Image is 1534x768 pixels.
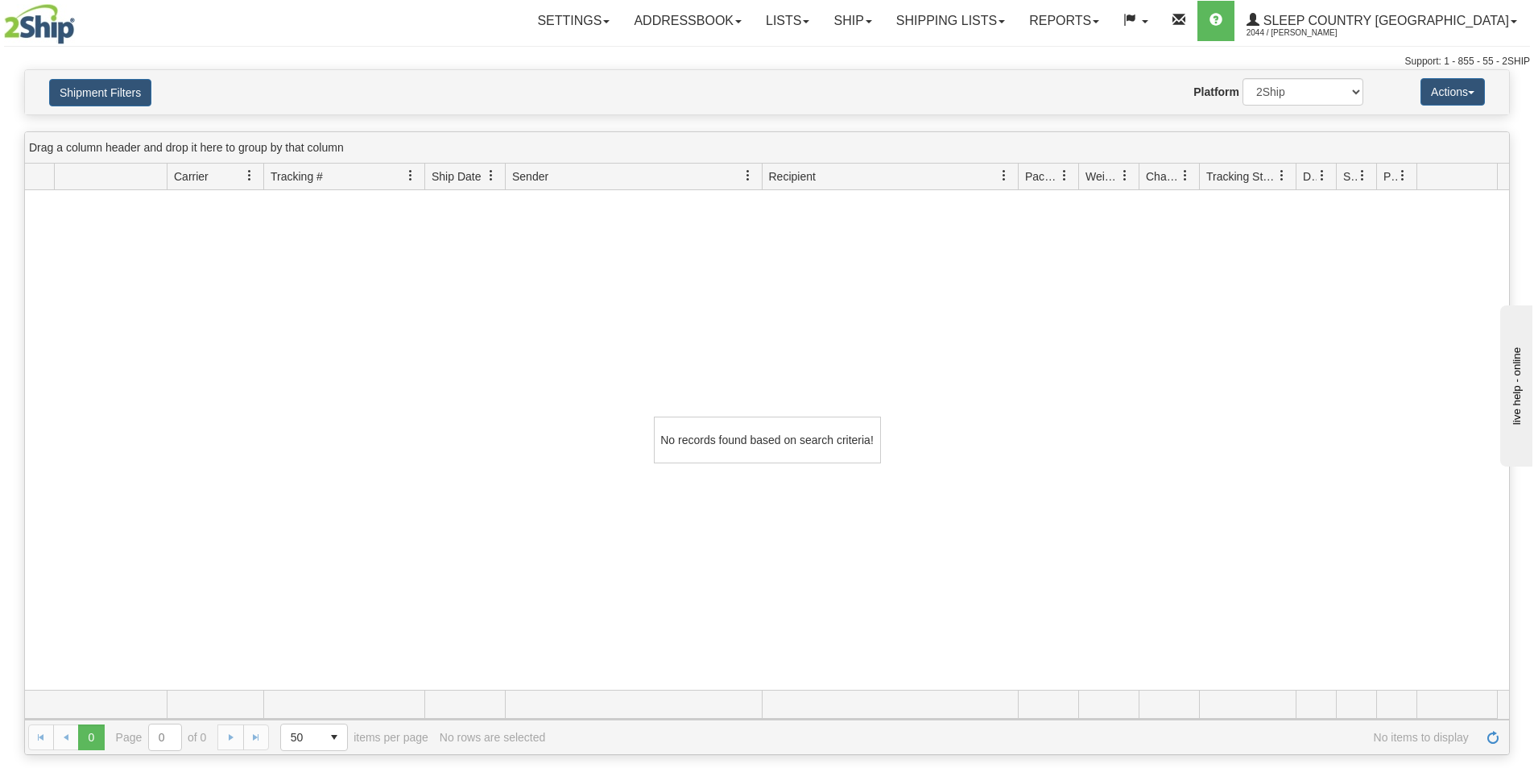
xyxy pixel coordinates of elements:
[1172,162,1199,189] a: Charge filter column settings
[78,724,104,750] span: Page 0
[397,162,424,189] a: Tracking # filter column settings
[291,729,312,745] span: 50
[478,162,505,189] a: Ship Date filter column settings
[1309,162,1336,189] a: Delivery Status filter column settings
[321,724,347,750] span: select
[1247,25,1367,41] span: 2044 / [PERSON_NAME]
[1268,162,1296,189] a: Tracking Status filter column settings
[174,168,209,185] span: Carrier
[512,168,548,185] span: Sender
[1193,84,1239,100] label: Platform
[622,1,754,41] a: Addressbook
[1389,162,1416,189] a: Pickup Status filter column settings
[1420,78,1485,106] button: Actions
[990,162,1018,189] a: Recipient filter column settings
[1051,162,1078,189] a: Packages filter column settings
[1343,168,1357,185] span: Shipment Issues
[1383,168,1397,185] span: Pickup Status
[236,162,263,189] a: Carrier filter column settings
[1017,1,1111,41] a: Reports
[1025,168,1059,185] span: Packages
[1206,168,1276,185] span: Tracking Status
[525,1,622,41] a: Settings
[25,132,1509,164] div: grid grouping header
[4,55,1530,68] div: Support: 1 - 855 - 55 - 2SHIP
[432,168,481,185] span: Ship Date
[1146,168,1180,185] span: Charge
[821,1,883,41] a: Ship
[769,168,816,185] span: Recipient
[654,417,881,463] div: No records found based on search criteria!
[4,4,75,44] img: logo2044.jpg
[1111,162,1139,189] a: Weight filter column settings
[734,162,762,189] a: Sender filter column settings
[754,1,821,41] a: Lists
[280,724,348,751] span: Page sizes drop down
[884,1,1017,41] a: Shipping lists
[1303,168,1317,185] span: Delivery Status
[49,79,151,106] button: Shipment Filters
[116,724,207,751] span: Page of 0
[12,14,149,26] div: live help - online
[1349,162,1376,189] a: Shipment Issues filter column settings
[280,724,428,751] span: items per page
[1480,724,1506,750] a: Refresh
[440,731,546,744] div: No rows are selected
[556,731,1469,744] span: No items to display
[1234,1,1529,41] a: Sleep Country [GEOGRAPHIC_DATA] 2044 / [PERSON_NAME]
[1259,14,1509,27] span: Sleep Country [GEOGRAPHIC_DATA]
[271,168,323,185] span: Tracking #
[1085,168,1119,185] span: Weight
[1497,301,1532,466] iframe: chat widget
